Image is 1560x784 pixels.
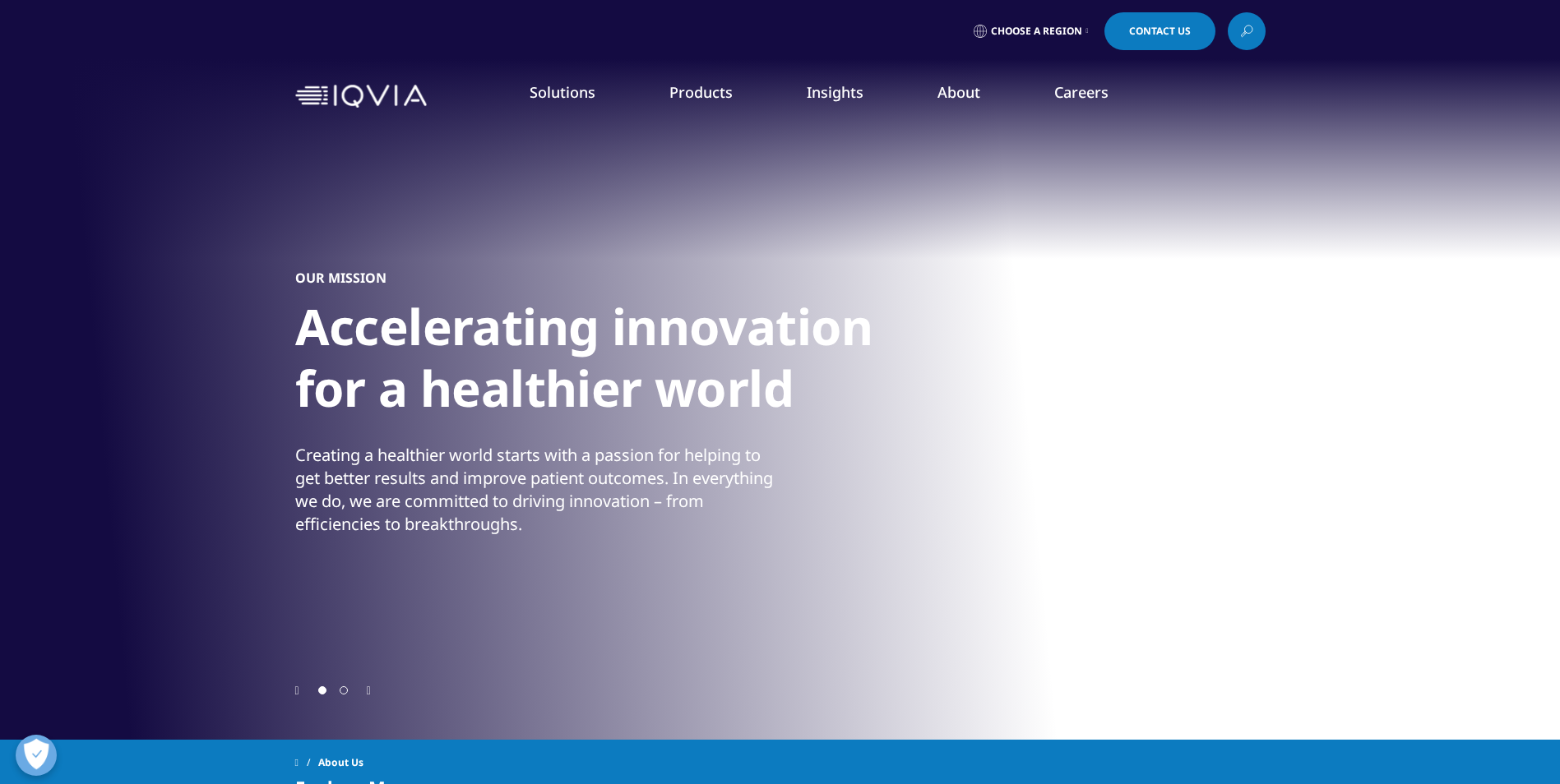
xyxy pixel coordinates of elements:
div: Next slide [367,682,371,698]
a: Solutions [530,82,595,102]
span: Choose a Region [991,25,1082,38]
h1: Accelerating innovation for a healthier world [295,296,912,429]
span: About Us [318,748,363,777]
div: Creating a healthier world starts with a passion for helping to get better results and improve pa... [295,444,776,536]
nav: Primary [433,58,1266,135]
div: Previous slide [295,682,299,698]
span: Contact Us [1129,26,1191,36]
a: Products [669,82,733,102]
a: Insights [807,82,863,102]
a: Contact Us [1104,12,1215,50]
button: Open Preferences [16,735,57,776]
span: Go to slide 1 [318,686,326,694]
div: 1 / 2 [295,123,1266,682]
a: Careers [1054,82,1109,102]
h5: OUR MISSION [295,270,387,286]
span: Go to slide 2 [340,686,348,694]
a: About [937,82,980,102]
